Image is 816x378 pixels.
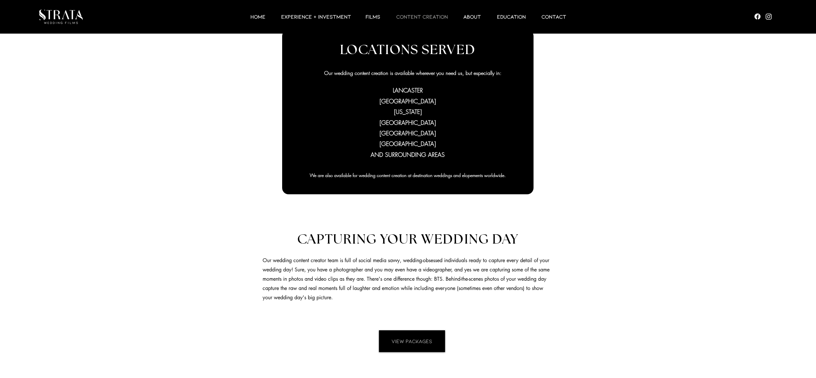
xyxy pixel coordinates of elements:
a: HOME [242,13,273,20]
a: VIEW PACKAGES [379,330,445,352]
a: CONTENT CREATION [388,13,455,20]
p: Films [362,13,383,20]
p: CONTENT CREATION [393,13,451,20]
a: Contact [534,13,574,20]
a: ABOUT [455,13,489,20]
p: ABOUT [460,13,484,20]
span: [GEOGRAPHIC_DATA] AND SURROUNDING AREAS [371,140,445,158]
a: EXPERIENCE + INVESTMENT [273,13,358,20]
span: Our wedding content creator team is full of social media savvy, wedding-obsessed individuals read... [263,257,550,301]
span: VIEW PACKAGES [391,338,432,345]
span: LOCATIONS SERVED [340,43,475,57]
p: Contact [538,13,569,20]
span: We are also available for wedding content creation at destination weddings and elopements worldwide. [310,172,506,178]
a: Films [358,13,388,20]
span: LANCASTER [393,86,423,94]
img: LUX STRATA TEST_edited.png [39,10,83,24]
span: CAPTURING YOUR WEDDING DAY [297,233,519,246]
ul: Social Bar [753,12,773,20]
span: [GEOGRAPHIC_DATA] [US_STATE] [380,97,436,116]
a: EDUCATION [489,13,534,20]
span: [GEOGRAPHIC_DATA] [GEOGRAPHIC_DATA] [380,119,436,137]
p: EXPERIENCE + INVESTMENT [278,13,354,20]
p: EDUCATION [494,13,529,20]
p: HOME [247,13,269,20]
nav: Site [61,13,755,20]
span: Our wedding content creation is available wherever you need us, but especially in: [324,69,501,76]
